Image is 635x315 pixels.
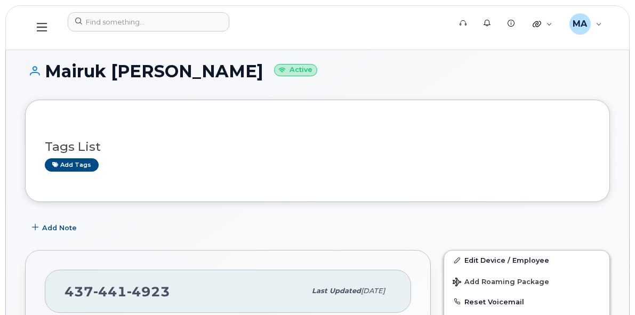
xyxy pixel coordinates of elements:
a: Add tags [45,158,99,172]
span: Last updated [312,287,361,295]
h3: Tags List [45,140,590,154]
span: Add Note [42,223,77,233]
a: Edit Device / Employee [444,251,609,270]
button: Reset Voicemail [444,292,609,311]
span: Add Roaming Package [453,278,549,288]
small: Active [274,64,317,76]
button: Add Roaming Package [444,270,609,292]
span: 437 [65,284,170,300]
span: [DATE] [361,287,385,295]
h1: Mairuk [PERSON_NAME] [25,62,610,80]
span: 4923 [127,284,170,300]
button: Add Note [25,218,86,237]
span: 441 [93,284,127,300]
